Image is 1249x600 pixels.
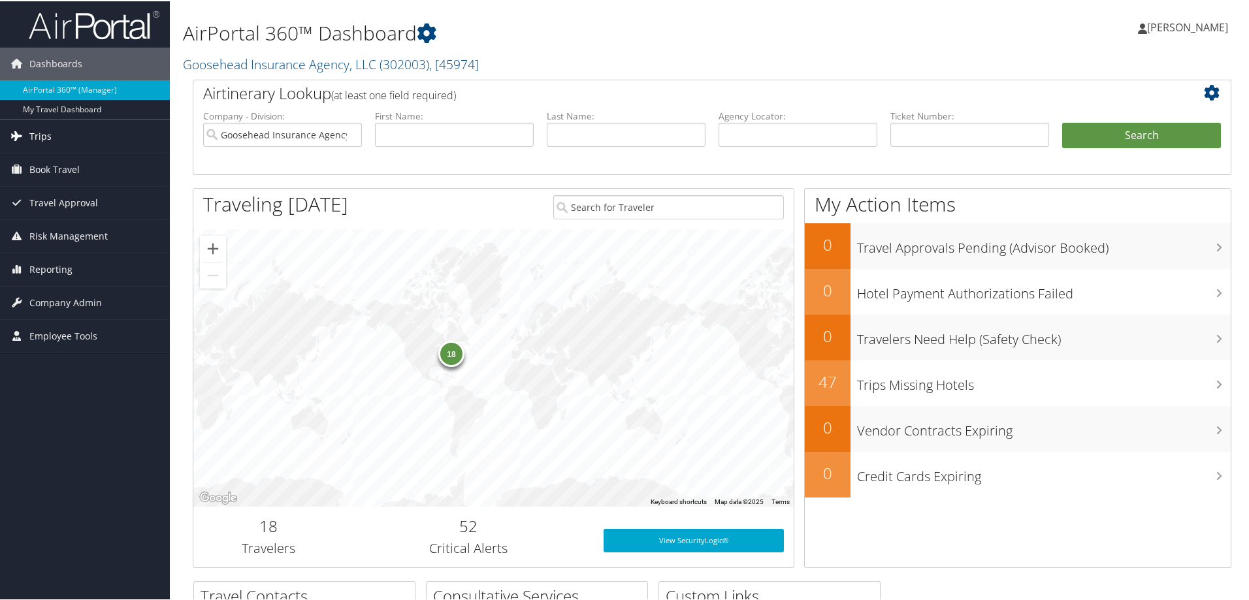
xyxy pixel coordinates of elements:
[183,54,479,72] a: Goosehead Insurance Agency, LLC
[197,488,240,505] img: Google
[805,189,1231,217] h1: My Action Items
[805,268,1231,313] a: 0Hotel Payment Authorizations Failed
[715,497,764,504] span: Map data ©2025
[203,108,362,121] label: Company - Division:
[547,108,706,121] label: Last Name:
[183,18,888,46] h1: AirPortal 360™ Dashboard
[331,87,456,101] span: (at least one field required)
[29,252,73,285] span: Reporting
[651,496,707,505] button: Keyboard shortcuts
[805,415,851,437] h2: 0
[375,108,534,121] label: First Name:
[805,324,851,346] h2: 0
[203,81,1135,103] h2: Airtinerary Lookup
[857,460,1231,484] h3: Credit Cards Expiring
[429,54,479,72] span: , [ 45974 ]
[29,152,80,185] span: Book Travel
[1062,121,1221,148] button: Search
[857,231,1231,256] h3: Travel Approvals Pending (Advisor Booked)
[29,219,108,251] span: Risk Management
[857,368,1231,393] h3: Trips Missing Hotels
[805,450,1231,496] a: 0Credit Cards Expiring
[604,528,784,551] a: View SecurityLogic®
[805,370,851,392] h2: 47
[203,514,334,536] h2: 18
[29,119,52,151] span: Trips
[805,461,851,483] h2: 0
[805,278,851,300] h2: 0
[200,261,226,287] button: Zoom out
[771,497,790,504] a: Terms
[29,319,97,351] span: Employee Tools
[805,359,1231,405] a: 47Trips Missing Hotels
[29,46,82,79] span: Dashboards
[890,108,1049,121] label: Ticket Number:
[805,313,1231,359] a: 0Travelers Need Help (Safety Check)
[857,277,1231,302] h3: Hotel Payment Authorizations Failed
[805,232,851,255] h2: 0
[1138,7,1241,46] a: [PERSON_NAME]
[200,234,226,261] button: Zoom in
[29,285,102,318] span: Company Admin
[380,54,429,72] span: ( 302003 )
[29,8,159,39] img: airportal-logo.png
[438,339,464,366] div: 18
[719,108,877,121] label: Agency Locator:
[857,414,1231,439] h3: Vendor Contracts Expiring
[197,488,240,505] a: Open this area in Google Maps (opens a new window)
[29,185,98,218] span: Travel Approval
[353,538,584,556] h3: Critical Alerts
[553,194,784,218] input: Search for Traveler
[203,538,334,556] h3: Travelers
[805,222,1231,268] a: 0Travel Approvals Pending (Advisor Booked)
[1147,19,1228,33] span: [PERSON_NAME]
[203,189,348,217] h1: Traveling [DATE]
[353,514,584,536] h2: 52
[805,405,1231,450] a: 0Vendor Contracts Expiring
[857,323,1231,347] h3: Travelers Need Help (Safety Check)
